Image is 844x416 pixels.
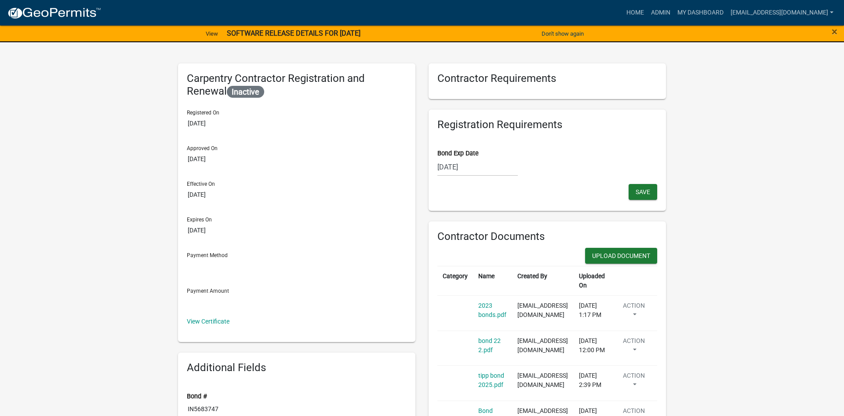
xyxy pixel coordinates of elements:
th: Name [473,266,512,296]
button: Don't show again [538,26,587,41]
h6: Carpentry Contractor Registration and Renewal [187,72,407,98]
th: Uploaded On [574,266,611,296]
th: Category [437,266,473,296]
button: Upload Document [585,248,657,264]
strong: SOFTWARE RELEASE DETAILS FOR [DATE] [227,29,360,37]
td: [EMAIL_ADDRESS][DOMAIN_NAME] [512,331,574,366]
button: Close [832,26,837,37]
a: 2023 bonds.pdf [478,302,506,318]
a: [EMAIL_ADDRESS][DOMAIN_NAME] [727,4,837,21]
td: [DATE] 2:39 PM [574,366,611,401]
td: [EMAIL_ADDRESS][DOMAIN_NAME] [512,366,574,401]
a: View Certificate [187,318,229,325]
button: Save [629,184,657,200]
button: Action [616,336,652,358]
a: My Dashboard [674,4,727,21]
a: Admin [648,4,674,21]
h6: Contractor Documents [437,230,657,243]
a: tipp bond 2025.pdf [478,372,504,388]
label: Bond Exp Date [437,151,479,157]
a: Home [623,4,648,21]
h6: Contractor Requirements [437,72,657,85]
span: × [832,26,837,38]
input: mm/dd/yyyy [437,158,518,176]
td: [DATE] 12:00 PM [574,331,611,366]
button: Action [616,301,652,323]
th: Created By [512,266,574,296]
a: bond 22 2.pdf [478,337,501,353]
td: [DATE] 1:17 PM [574,296,611,331]
h6: Registration Requirements [437,118,657,131]
a: View [202,26,222,41]
label: Bond # [187,394,207,400]
span: Save [636,188,650,195]
h6: Additional Fields [187,361,407,374]
td: [EMAIL_ADDRESS][DOMAIN_NAME] [512,296,574,331]
wm-modal-confirm: New Document [585,248,657,266]
span: Inactive [227,86,264,98]
button: Action [616,371,652,393]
